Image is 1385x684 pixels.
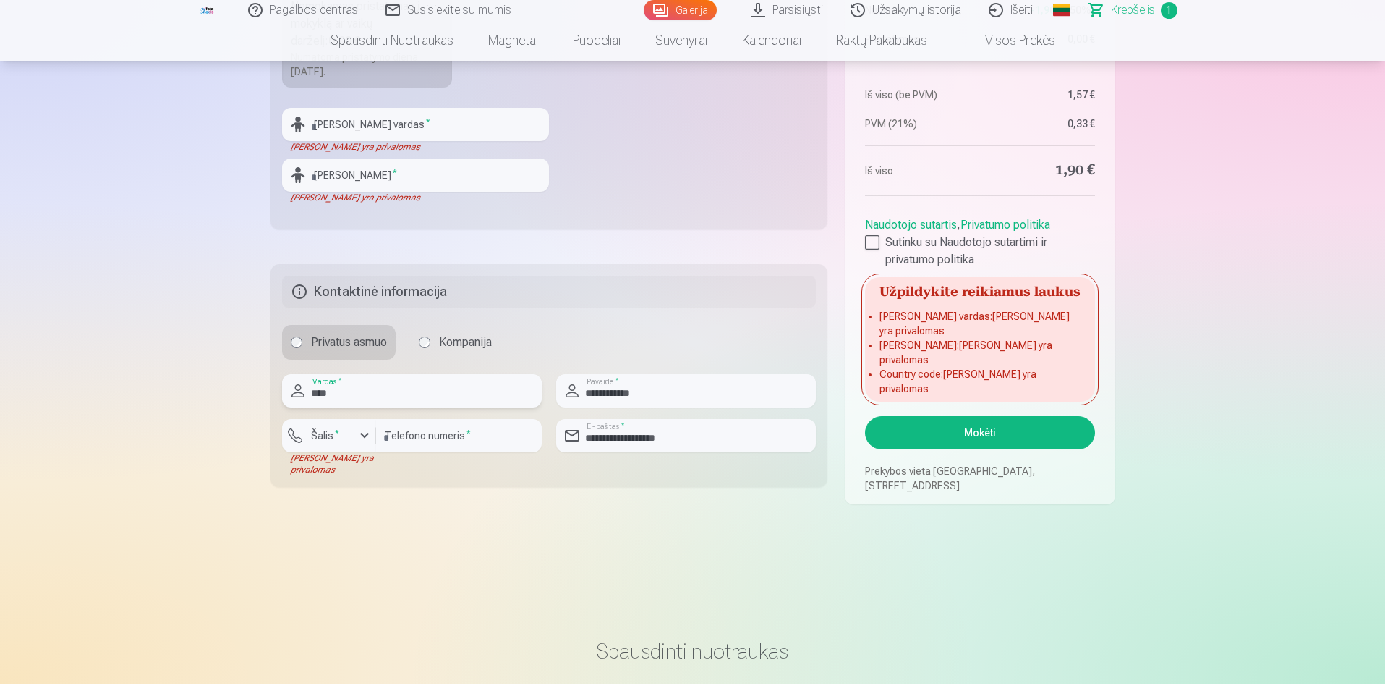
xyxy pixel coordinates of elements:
dd: 1,90 € [987,161,1095,181]
h5: Užpildykite reikiamus laukus [865,277,1094,303]
a: Raktų pakabukas [819,20,945,61]
a: Privatumo politika [960,218,1050,232]
a: Puodeliai [555,20,638,61]
button: Mokėti [865,416,1094,449]
h5: Kontaktinė informacija [282,276,817,308]
div: [PERSON_NAME] yra privalomas [282,192,549,203]
span: Krepšelis [1111,1,1155,19]
label: Šalis [305,428,345,443]
li: [PERSON_NAME] vardas : [PERSON_NAME] yra privalomas [879,309,1080,338]
a: Spausdinti nuotraukas [313,20,471,61]
dd: 0,33 € [987,117,1095,131]
a: Suvenyrai [638,20,725,61]
span: 1 [1161,2,1177,19]
input: Privatus asmuo [291,337,302,348]
a: Naudotojo sutartis [865,218,957,232]
dt: Iš viso [865,161,973,181]
label: Kompanija [410,325,500,360]
li: Country code : [PERSON_NAME] yra privalomas [879,367,1080,396]
div: [PERSON_NAME] yra privalomas [282,452,376,476]
label: Sutinku su Naudotojo sutartimi ir privatumo politika [865,234,1094,269]
dd: 1,57 € [987,88,1095,102]
input: Kompanija [419,337,430,348]
li: [PERSON_NAME] : [PERSON_NAME] yra privalomas [879,338,1080,367]
button: Šalis* [282,419,376,452]
img: /fa2 [200,6,216,14]
dt: PVM (21%) [865,117,973,131]
div: , [865,211,1094,269]
div: [PERSON_NAME] yra privalomas [282,141,549,153]
a: Magnetai [471,20,555,61]
p: Prekybos vieta [GEOGRAPHIC_DATA], [STREET_ADDRESS] [865,464,1094,493]
label: Privatus asmuo [282,325,396,360]
div: Numatoma pristatymo diena [DATE]. [291,50,444,79]
dt: Iš viso (be PVM) [865,88,973,102]
a: Visos prekės [945,20,1073,61]
h3: Spausdinti nuotraukas [282,638,1104,664]
a: Kalendoriai [725,20,819,61]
